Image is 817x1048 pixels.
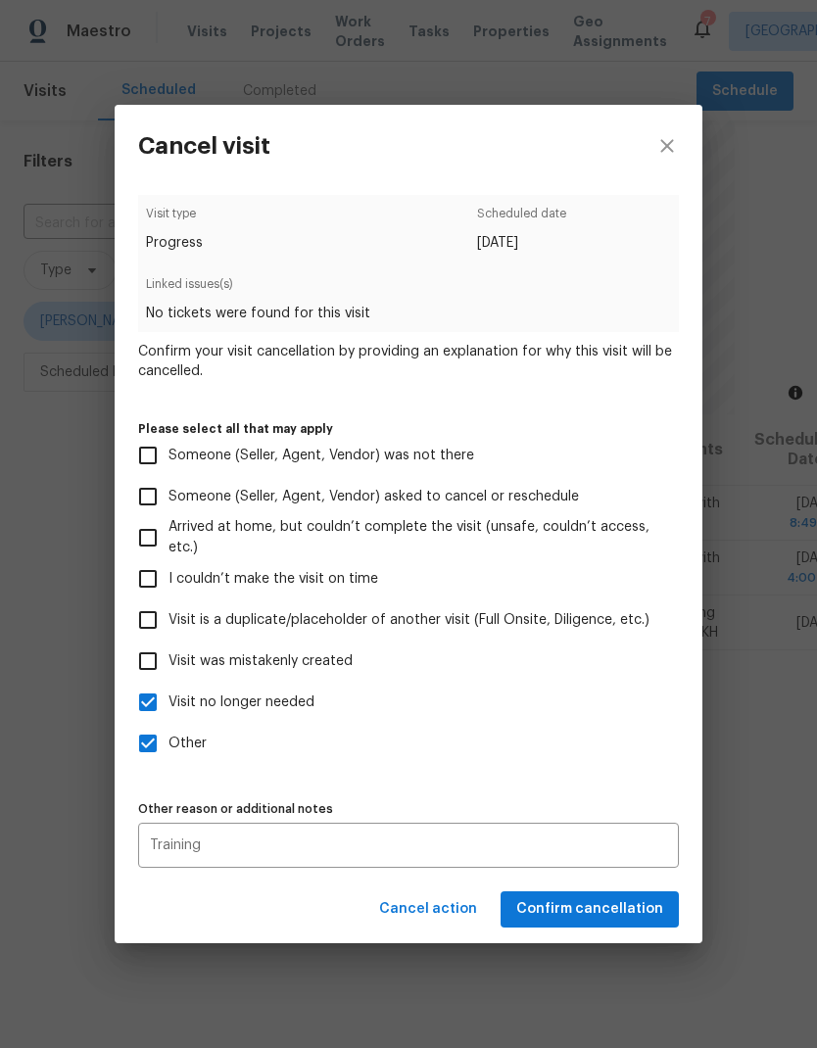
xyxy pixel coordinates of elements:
[168,446,474,466] span: Someone (Seller, Agent, Vendor) was not there
[146,233,203,253] span: Progress
[168,734,207,754] span: Other
[632,105,702,187] button: close
[501,891,679,928] button: Confirm cancellation
[146,304,670,323] span: No tickets were found for this visit
[146,274,670,305] span: Linked issues(s)
[138,342,679,381] span: Confirm your visit cancellation by providing an explanation for why this visit will be cancelled.
[138,803,679,815] label: Other reason or additional notes
[516,897,663,922] span: Confirm cancellation
[168,517,663,558] span: Arrived at home, but couldn’t complete the visit (unsafe, couldn’t access, etc.)
[146,204,203,234] span: Visit type
[379,897,477,922] span: Cancel action
[138,132,270,160] h3: Cancel visit
[168,569,378,590] span: I couldn’t make the visit on time
[168,487,579,507] span: Someone (Seller, Agent, Vendor) asked to cancel or reschedule
[168,610,649,631] span: Visit is a duplicate/placeholder of another visit (Full Onsite, Diligence, etc.)
[477,204,566,234] span: Scheduled date
[138,423,679,435] label: Please select all that may apply
[168,692,314,713] span: Visit no longer needed
[477,233,566,253] span: [DATE]
[168,651,353,672] span: Visit was mistakenly created
[371,891,485,928] button: Cancel action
